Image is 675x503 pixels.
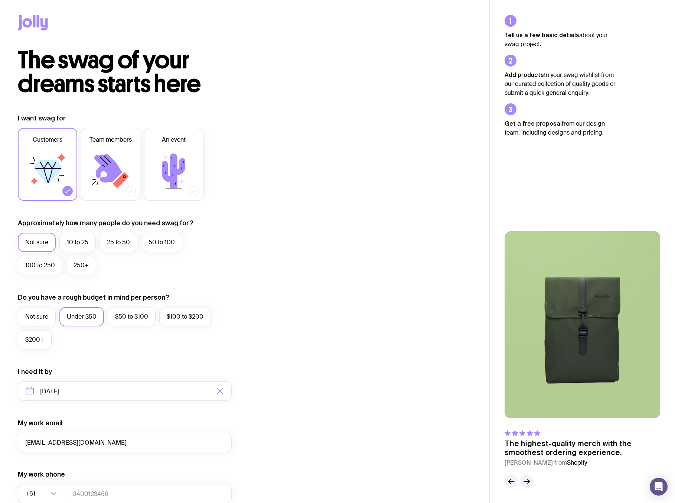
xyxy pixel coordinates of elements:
label: 25 to 50 [100,233,137,252]
strong: Add products [505,71,544,78]
p: about your swag project. [505,30,616,49]
span: Customers [33,135,62,144]
label: I need it by [18,367,52,376]
span: The swag of your dreams starts here [18,45,201,99]
span: Shopify [567,459,587,467]
p: from our design team, including designs and pricing. [505,119,616,137]
label: My work email [18,419,62,428]
label: $100 to $200 [159,307,211,326]
label: Not sure [18,233,56,252]
label: 10 to 25 [59,233,96,252]
cite: [PERSON_NAME] from [505,458,660,467]
label: 100 to 250 [18,256,62,275]
span: An event [162,135,186,144]
strong: Tell us a few basic details [505,32,579,38]
div: Open Intercom Messenger [650,478,668,496]
input: Select a target date [18,381,232,401]
input: you@email.com [18,433,232,452]
p: to your swag wishlist from our curated collection of quality goods or submit a quick general enqu... [505,70,616,97]
label: 50 to 100 [141,233,182,252]
span: Team members [89,135,132,144]
p: The highest-quality merch with the smoothest ordering experience. [505,439,660,457]
label: I want swag for [18,114,66,123]
strong: Get a free proposal [505,120,562,127]
label: 250+ [66,256,96,275]
label: $200+ [18,330,52,349]
label: Under $50 [59,307,104,326]
label: Not sure [18,307,56,326]
label: Do you have a rough budget in mind per person? [18,293,169,302]
label: My work phone [18,470,65,479]
label: Approximately how many people do you need swag for? [18,219,193,228]
label: $50 to $100 [108,307,156,326]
